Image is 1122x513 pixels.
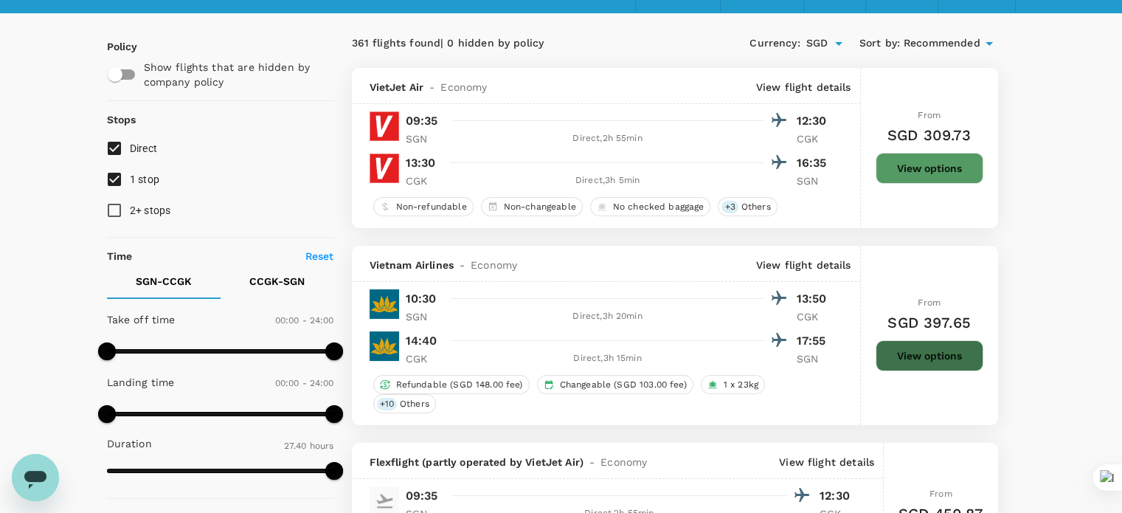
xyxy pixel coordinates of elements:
span: Recommended [904,35,980,52]
span: Non-changeable [498,201,582,213]
span: Economy [440,80,487,94]
span: 00:00 - 24:00 [275,315,334,326]
img: VN [370,289,399,319]
p: Time [107,249,133,264]
span: Refundable (SGD 148.00 fee) [390,379,529,391]
p: SGN [406,309,443,324]
p: SGN [797,351,834,366]
p: View flight details [756,80,851,94]
button: View options [876,153,983,184]
p: CGK [406,351,443,366]
span: No checked baggage [607,201,710,213]
p: Show flights that are hidden by company policy [144,60,324,89]
p: Landing time [107,375,175,390]
span: 27.40 hours [284,441,334,451]
iframe: Button to launch messaging window [12,454,59,501]
span: Sort by : [859,35,900,52]
span: Others [394,398,435,410]
p: 16:35 [797,154,834,172]
span: VietJet Air [370,80,424,94]
span: Non-refundable [390,201,473,213]
span: From [929,489,952,499]
p: 09:35 [406,112,438,130]
p: Policy [107,39,120,54]
p: Reset [305,249,334,264]
p: 14:40 [406,332,437,350]
div: Non-changeable [481,197,583,216]
p: 10:30 [406,290,437,308]
span: 2+ stops [130,204,171,216]
p: SGN [406,131,443,146]
p: CGK [797,309,834,324]
span: - [583,455,600,469]
button: Open [828,33,849,54]
div: 361 flights found | 0 hidden by policy [352,35,675,52]
p: SGN - CCGK [136,274,192,289]
div: +10Others [373,394,436,413]
div: Direct , 2h 55min [451,131,764,146]
img: VN [370,331,399,361]
span: - [454,258,471,272]
p: 13:50 [797,290,834,308]
div: +3Others [718,197,777,216]
span: Currency : [749,35,800,52]
h6: SGD 397.65 [887,311,971,334]
span: Vietnam Airlines [370,258,454,272]
p: Duration [107,436,152,451]
span: Direct [130,142,158,154]
div: Direct , 3h 20min [451,309,764,324]
p: 12:30 [820,487,856,505]
p: CGK [797,131,834,146]
p: View flight details [779,455,874,469]
p: 12:30 [797,112,834,130]
p: 17:55 [797,332,834,350]
p: SGN [797,173,834,188]
span: Flexflight (partly operated by VietJet Air) [370,455,583,469]
p: 09:35 [406,487,438,505]
div: Non-refundable [373,197,474,216]
p: Take off time [107,312,176,327]
span: 1 x 23kg [718,379,764,391]
p: CCGK - SGN [249,274,305,289]
span: Economy [471,258,517,272]
span: Changeable (SGD 103.00 fee) [554,379,693,391]
span: Economy [600,455,647,469]
div: No checked baggage [590,197,711,216]
span: 1 stop [130,173,160,185]
p: View flight details [756,258,851,272]
span: 00:00 - 24:00 [275,378,334,388]
span: + 3 [721,201,738,213]
span: From [918,110,941,120]
p: 13:30 [406,154,436,172]
div: 1 x 23kg [701,375,765,394]
div: Direct , 3h 15min [451,351,764,366]
button: View options [876,340,983,371]
div: Direct , 3h 5min [451,173,764,188]
p: CGK [406,173,443,188]
img: VJ [370,111,399,141]
div: Changeable (SGD 103.00 fee) [537,375,693,394]
span: Others [735,201,777,213]
h6: SGD 309.73 [887,123,972,147]
img: VJ [370,154,399,183]
span: From [918,297,941,308]
span: + 10 [377,398,397,410]
strong: Stops [107,114,136,125]
span: - [423,80,440,94]
div: Refundable (SGD 148.00 fee) [373,375,530,394]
